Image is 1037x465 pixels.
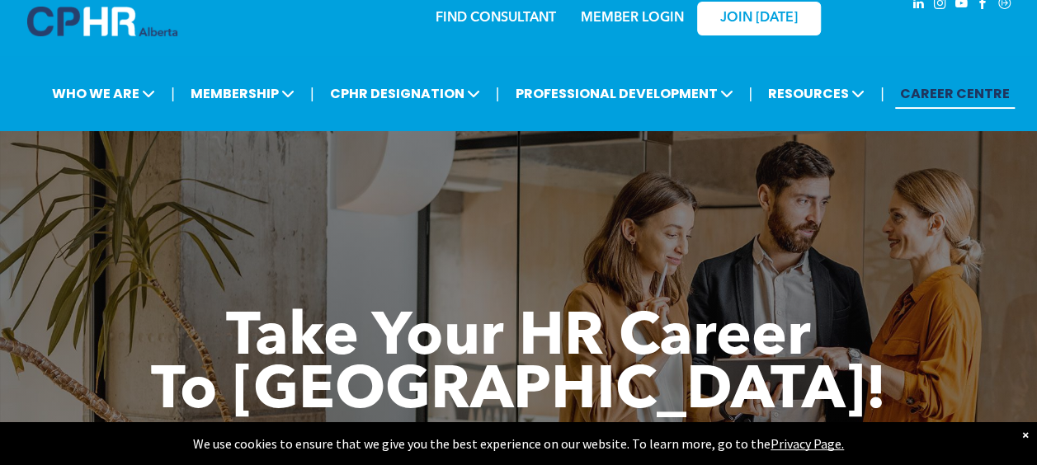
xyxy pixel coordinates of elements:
[581,12,684,25] a: MEMBER LOGIN
[310,77,314,110] li: |
[171,77,175,110] li: |
[226,309,811,369] span: Take Your HR Career
[186,78,299,109] span: MEMBERSHIP
[325,78,485,109] span: CPHR DESIGNATION
[895,78,1015,109] a: CAREER CENTRE
[748,77,752,110] li: |
[697,2,821,35] a: JOIN [DATE]
[47,78,160,109] span: WHO WE ARE
[151,363,887,422] span: To [GEOGRAPHIC_DATA]!
[510,78,738,109] span: PROFESSIONAL DEVELOPMENT
[436,12,556,25] a: FIND CONSULTANT
[496,77,500,110] li: |
[27,7,177,36] img: A blue and white logo for cp alberta
[763,78,870,109] span: RESOURCES
[1022,426,1029,443] div: Dismiss notification
[771,435,844,452] a: Privacy Page.
[880,77,884,110] li: |
[720,11,798,26] span: JOIN [DATE]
